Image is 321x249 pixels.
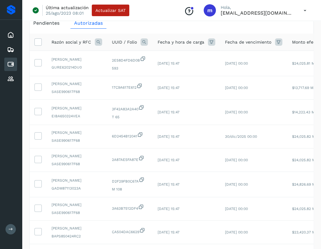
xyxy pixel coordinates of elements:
[292,110,319,114] span: $14,222.43 MXN
[225,86,248,90] span: [DATE] 00:00
[52,138,102,143] span: SASE990617F68
[225,110,248,114] span: [DATE] 00:00
[52,105,102,111] span: [PERSON_NAME]
[52,65,102,70] span: GURE620214DU0
[52,202,102,208] span: [PERSON_NAME]
[112,187,148,192] span: M 108
[112,105,148,112] span: 3F42A83A2A40
[46,5,89,10] p: Última actualización
[292,230,320,234] span: $23,420.37 MXN
[52,186,102,191] span: GADM87113023A
[112,39,137,45] span: UUID / Folio
[225,182,248,187] span: [DATE] 00:00
[52,81,102,87] span: [PERSON_NAME]
[158,39,204,45] span: Fecha y hora de carga
[52,130,102,135] span: [PERSON_NAME]
[225,134,257,139] span: 30/dic/2025 00:00
[292,207,320,211] span: $24,025.82 MXN
[292,86,318,90] span: $13,717.69 MXN
[292,182,320,187] span: $24,826.69 MXN
[112,227,148,235] span: CA504DAC6629
[158,158,180,162] span: [DATE] 15:47
[52,113,102,119] span: EIBA650324VEA
[46,10,84,16] p: 25/ago/2023 08:01
[158,230,180,234] span: [DATE] 15:47
[158,86,180,90] span: [DATE] 15:47
[4,28,17,42] div: Inicio
[225,230,248,234] span: [DATE] 00:00
[52,178,102,183] span: [PERSON_NAME]
[52,233,102,239] span: BAPS850424RC2
[158,61,180,66] span: [DATE] 15:47
[158,207,180,211] span: [DATE] 15:47
[158,182,180,187] span: [DATE] 15:47
[112,83,148,90] span: 17C9A617E612
[95,8,126,12] span: Actualizar SAT
[52,39,91,45] span: Razón social y RFC
[292,134,320,139] span: $24,025.82 MXN
[4,72,17,86] div: Proveedores
[225,39,271,45] span: Fecha de vencimiento
[158,134,180,139] span: [DATE] 15:47
[225,61,248,66] span: [DATE] 00:00
[221,5,294,10] p: Hola,
[52,210,102,215] span: SASE990617F68
[221,10,294,16] p: macosta@avetransportes.com
[52,153,102,159] span: [PERSON_NAME]
[112,56,148,63] span: 2E58D4FD6D0B
[112,155,148,162] span: 2A87AE5FA87E
[112,204,148,211] span: 3A63B7512DF4
[158,110,180,114] span: [DATE] 15:47
[4,43,17,56] div: Embarques
[52,161,102,167] span: SASE990617F68
[112,66,148,71] span: 593
[4,58,17,71] div: Cuentas por pagar
[52,89,102,94] span: SASE990617F68
[112,177,148,184] span: D2F29FB0C67A
[92,5,129,16] button: Actualizar SAT
[112,132,148,139] span: 6D2454B12041
[33,20,59,26] span: Pendientes
[112,114,148,120] span: T 65
[292,158,320,162] span: $24,025.82 MXN
[292,61,319,66] span: $24,025.81 MXN
[52,226,102,231] span: [PERSON_NAME]
[225,158,248,162] span: [DATE] 00:00
[74,20,103,26] span: Autorizadas
[225,207,248,211] span: [DATE] 00:00
[52,57,102,62] span: [PERSON_NAME]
